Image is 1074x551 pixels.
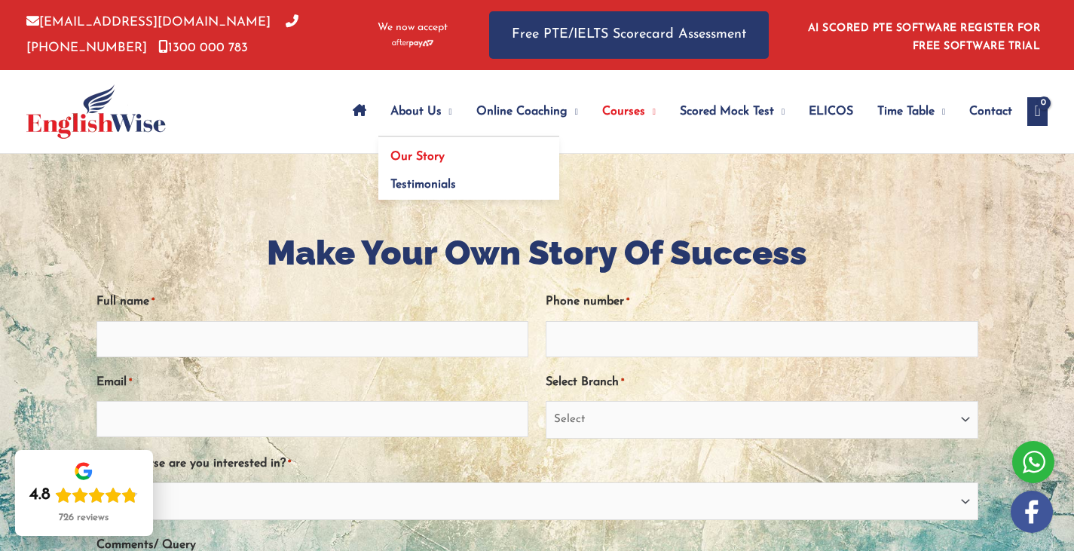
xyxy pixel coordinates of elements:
[59,512,109,524] div: 726 reviews
[341,85,1013,138] nav: Site Navigation: Main Menu
[96,229,978,277] h1: Make Your Own Story Of Success
[390,151,445,163] span: Our Story
[877,85,935,138] span: Time Table
[442,85,452,138] span: Menu Toggle
[96,452,291,476] label: What course are you interested in?
[865,85,957,138] a: Time TableMenu Toggle
[957,85,1012,138] a: Contact
[489,11,769,59] a: Free PTE/IELTS Scorecard Assessment
[96,370,132,395] label: Email
[96,289,155,314] label: Full name
[799,11,1048,60] aside: Header Widget 1
[568,85,578,138] span: Menu Toggle
[390,85,442,138] span: About Us
[645,85,656,138] span: Menu Toggle
[26,16,298,54] a: [PHONE_NUMBER]
[680,85,774,138] span: Scored Mock Test
[808,23,1041,52] a: AI SCORED PTE SOFTWARE REGISTER FOR FREE SOFTWARE TRIAL
[809,85,853,138] span: ELICOS
[797,85,865,138] a: ELICOS
[668,85,797,138] a: Scored Mock TestMenu Toggle
[1011,491,1053,533] img: white-facebook.png
[29,485,50,506] div: 4.8
[392,39,433,47] img: Afterpay-Logo
[378,137,559,166] a: Our Story
[969,85,1012,138] span: Contact
[390,179,456,191] span: Testimonials
[378,166,559,201] a: Testimonials
[158,41,248,54] a: 1300 000 783
[26,16,271,29] a: [EMAIL_ADDRESS][DOMAIN_NAME]
[546,289,629,314] label: Phone number
[774,85,785,138] span: Menu Toggle
[546,370,624,395] label: Select Branch
[378,20,448,35] span: We now accept
[378,85,464,138] a: About UsMenu Toggle
[26,84,166,139] img: cropped-ew-logo
[29,485,138,506] div: Rating: 4.8 out of 5
[935,85,945,138] span: Menu Toggle
[476,85,568,138] span: Online Coaching
[590,85,668,138] a: CoursesMenu Toggle
[602,85,645,138] span: Courses
[1027,97,1048,126] a: View Shopping Cart, empty
[464,85,590,138] a: Online CoachingMenu Toggle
